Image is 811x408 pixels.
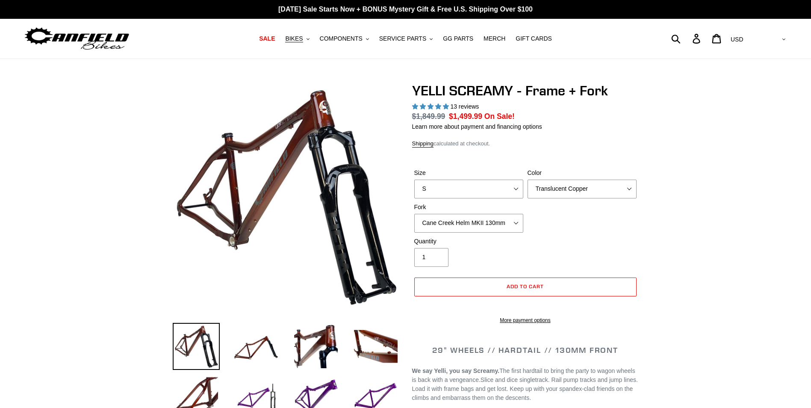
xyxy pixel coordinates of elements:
span: SALE [259,35,275,42]
span: Add to cart [507,283,544,290]
img: Load image into Gallery viewer, YELLI SCREAMY - Frame + Fork [292,323,339,370]
div: calculated at checkout. [412,139,639,148]
img: YELLI SCREAMY - Frame + Fork [174,84,398,307]
input: Search [676,29,698,48]
span: GIFT CARDS [516,35,552,42]
label: Fork [414,203,523,212]
label: Color [528,169,637,177]
label: Quantity [414,237,523,246]
a: Learn more about payment and financing options [412,123,542,130]
label: Size [414,169,523,177]
s: $1,849.99 [412,112,445,121]
a: More payment options [414,316,637,324]
p: Slice and dice singletrack. Rail pump tracks and jump lines. Load it with frame bags and get lost... [412,367,639,402]
a: GG PARTS [439,33,478,44]
img: Load image into Gallery viewer, YELLI SCREAMY - Frame + Fork [352,323,399,370]
button: BIKES [281,33,313,44]
a: GIFT CARDS [511,33,556,44]
span: GG PARTS [443,35,473,42]
a: SALE [255,33,279,44]
button: SERVICE PARTS [375,33,437,44]
b: We say Yelli, you say Screamy. [412,367,500,374]
a: MERCH [479,33,510,44]
img: Load image into Gallery viewer, YELLI SCREAMY - Frame + Fork [173,323,220,370]
img: Load image into Gallery viewer, YELLI SCREAMY - Frame + Fork [233,323,280,370]
span: 13 reviews [450,103,479,110]
img: Canfield Bikes [24,25,130,52]
span: COMPONENTS [320,35,363,42]
span: BIKES [285,35,303,42]
span: SERVICE PARTS [379,35,426,42]
span: MERCH [484,35,505,42]
span: $1,499.99 [449,112,482,121]
span: 5.00 stars [412,103,451,110]
button: COMPONENTS [316,33,373,44]
a: Shipping [412,140,434,148]
button: Add to cart [414,278,637,296]
span: The first hardtail to bring the party to wagon wheels is back with a vengeance. [412,367,635,383]
h1: YELLI SCREAMY - Frame + Fork [412,83,639,99]
span: 29" WHEELS // HARDTAIL // 130MM FRONT [432,345,618,355]
span: On Sale! [484,111,515,122]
